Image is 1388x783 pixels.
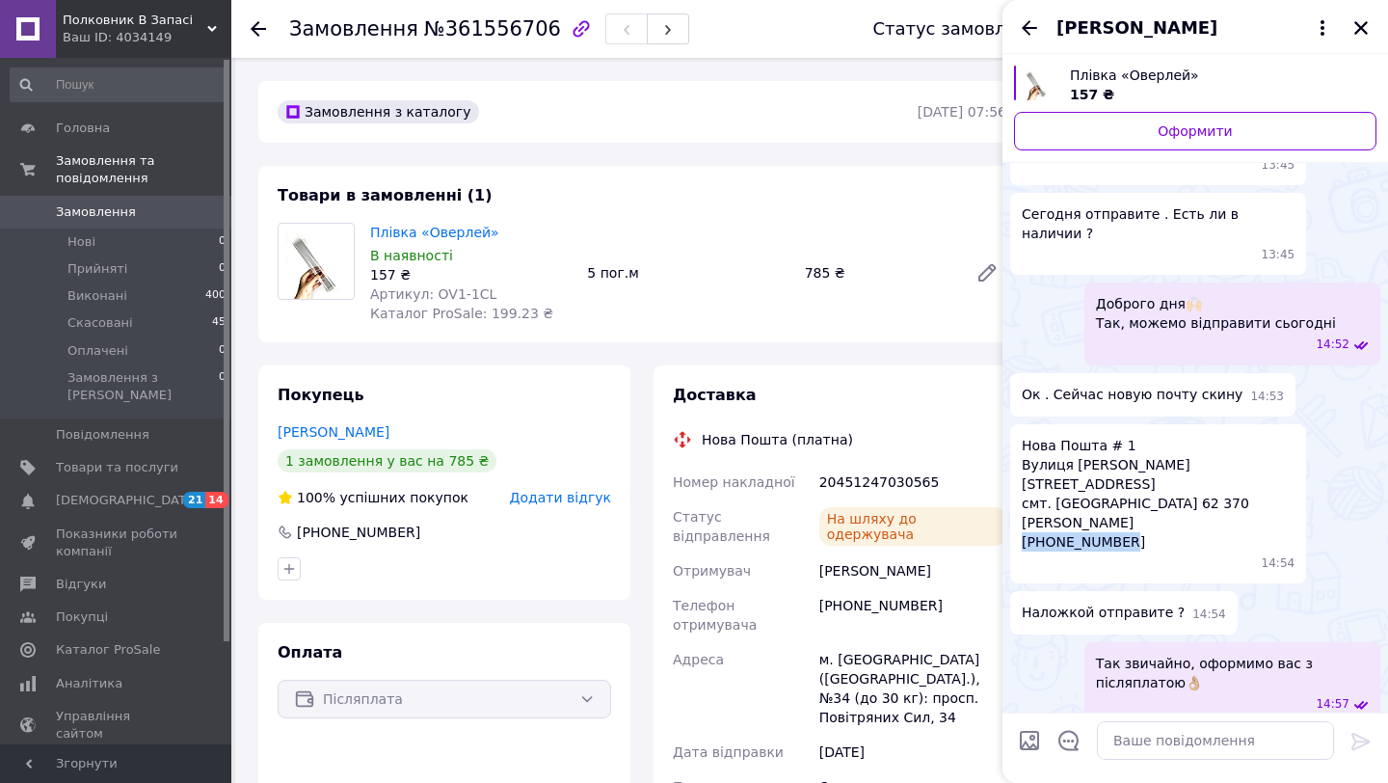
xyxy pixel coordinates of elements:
[1262,157,1295,174] span: 13:45 12.09.2025
[918,104,1006,120] time: [DATE] 07:56
[673,598,757,633] span: Телефон отримувача
[1349,16,1373,40] button: Закрити
[56,459,178,476] span: Товари та послуги
[1096,654,1369,692] span: Так звичайно, оформимо вас з післяплатою👌🏼
[1250,389,1284,405] span: 14:53 12.09.2025
[370,306,553,321] span: Каталог ProSale: 199.23 ₴
[219,260,226,278] span: 0
[1022,204,1295,243] span: Сегодня отправите . Есть ли в наличии ?
[1056,15,1334,40] button: [PERSON_NAME]
[797,259,960,286] div: 785 ₴
[1192,607,1226,623] span: 14:54 12.09.2025
[10,67,227,102] input: Пошук
[286,224,346,299] img: Плівка «Оверлей»
[56,708,178,742] span: Управління сайтом
[1316,696,1349,713] span: 14:57 12.09.2025
[815,735,1010,769] div: [DATE]
[63,29,231,46] div: Ваш ID: 4034149
[815,553,1010,588] div: [PERSON_NAME]
[278,449,496,472] div: 1 замовлення у вас на 785 ₴
[673,744,784,760] span: Дата відправки
[1096,294,1336,333] span: Доброго дня🙌🏻 Так, можемо відправити сьогодні
[673,474,795,490] span: Номер накладної
[579,259,796,286] div: 5 пог.м
[278,643,342,661] span: Оплата
[1262,555,1295,572] span: 14:54 12.09.2025
[56,120,110,137] span: Головна
[67,287,127,305] span: Виконані
[67,260,127,278] span: Прийняті
[278,488,468,507] div: успішних покупок
[673,509,770,544] span: Статус відправлення
[370,248,453,263] span: В наявності
[67,369,219,404] span: Замовлення з [PERSON_NAME]
[67,314,133,332] span: Скасовані
[212,314,226,332] span: 45
[1024,66,1052,100] img: 6528466716_w100_h100_plivka-overlej.jpg
[56,576,106,593] span: Відгуки
[673,563,751,579] span: Отримувач
[1056,728,1081,753] button: Відкрити шаблони відповідей
[370,265,572,284] div: 157 ₴
[219,233,226,251] span: 0
[424,17,561,40] span: №361556706
[1070,66,1361,85] span: Плівка «Оверлей»
[56,675,122,692] span: Аналітика
[815,588,1010,642] div: [PHONE_NUMBER]
[56,492,199,509] span: [DEMOGRAPHIC_DATA]
[819,507,1006,546] div: На шляху до одержувача
[815,465,1010,499] div: 20451247030565
[673,386,757,404] span: Доставка
[1022,385,1242,405] span: Ок . Сейчас новую почту скину
[1316,337,1349,353] span: 14:52 12.09.2025
[67,233,95,251] span: Нові
[297,490,335,505] span: 100%
[219,342,226,360] span: 0
[1014,66,1376,104] a: Переглянути товар
[289,17,418,40] span: Замовлення
[56,608,108,626] span: Покупці
[205,287,226,305] span: 400
[968,254,1006,292] a: Редагувати
[370,286,496,302] span: Артикул: OV1-1CL
[56,641,160,659] span: Каталог ProSale
[205,492,227,508] span: 14
[673,652,724,667] span: Адреса
[56,152,231,187] span: Замовлення та повідомлення
[1070,87,1114,102] span: 157 ₴
[63,12,207,29] span: Полковник В Запасі
[251,19,266,39] div: Повернутися назад
[56,203,136,221] span: Замовлення
[1056,15,1217,40] span: [PERSON_NAME]
[278,186,493,204] span: Товари в замовленні (1)
[278,386,364,404] span: Покупець
[56,426,149,444] span: Повідомлення
[1018,16,1041,40] button: Назад
[1014,112,1376,150] a: Оформити
[815,642,1010,735] div: м. [GEOGRAPHIC_DATA] ([GEOGRAPHIC_DATA].), №34 (до 30 кг): просп. Повітряних Сил, 34
[183,492,205,508] span: 21
[278,100,479,123] div: Замовлення з каталогу
[67,342,128,360] span: Оплачені
[370,225,499,240] a: Плівка «Оверлей»
[510,490,611,505] span: Додати відгук
[219,369,226,404] span: 0
[872,19,1050,39] div: Статус замовлення
[56,526,178,560] span: Показники роботи компанії
[1262,247,1295,263] span: 13:45 12.09.2025
[1022,436,1295,552] span: Нова Пошта # 1 Вулиця [PERSON_NAME][STREET_ADDRESS] смт. [GEOGRAPHIC_DATA] 62 370 [PERSON_NAME] [...
[295,523,422,542] div: [PHONE_NUMBER]
[697,430,858,449] div: Нова Пошта (платна)
[278,424,389,440] a: [PERSON_NAME]
[1022,603,1185,623] span: Наложкой отправите ?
